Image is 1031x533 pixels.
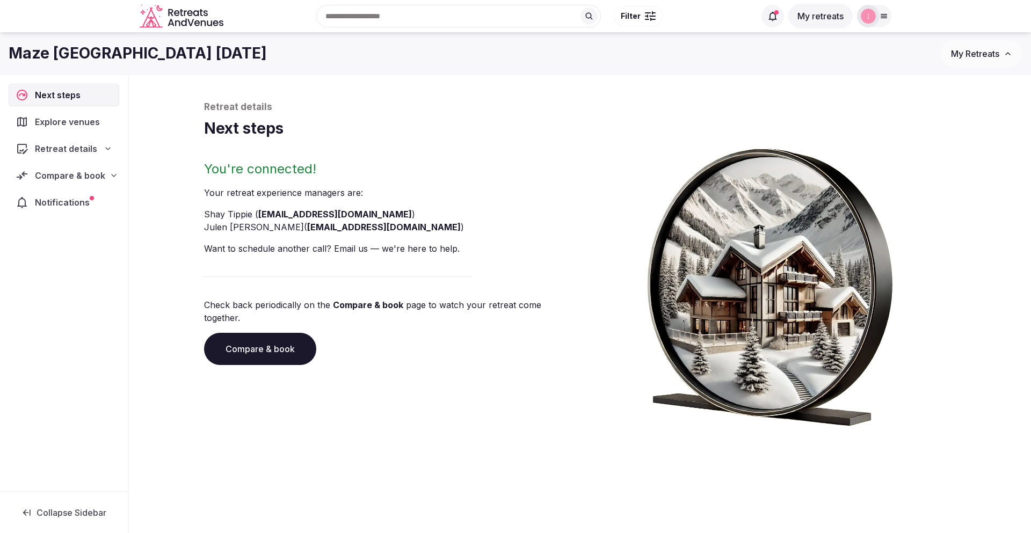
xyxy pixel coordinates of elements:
[204,221,576,233] li: Julen [PERSON_NAME] ( )
[204,208,576,221] li: Shay Tippie ( )
[37,507,106,518] span: Collapse Sidebar
[9,191,119,214] a: Notifications
[951,48,999,59] span: My Retreats
[9,84,119,106] a: Next steps
[204,186,576,199] p: Your retreat experience manager s are :
[35,89,85,101] span: Next steps
[627,139,913,426] img: Winter chalet retreat in picture frame
[9,501,119,524] button: Collapse Sidebar
[35,169,105,182] span: Compare & book
[258,209,412,220] a: [EMAIL_ADDRESS][DOMAIN_NAME]
[204,298,576,324] p: Check back periodically on the page to watch your retreat come together.
[307,222,461,232] a: [EMAIL_ADDRESS][DOMAIN_NAME]
[614,6,663,26] button: Filter
[204,118,956,139] h1: Next steps
[621,11,641,21] span: Filter
[35,142,97,155] span: Retreat details
[140,4,226,28] a: Visit the homepage
[204,333,316,365] a: Compare & book
[941,40,1022,67] button: My Retreats
[333,300,403,310] a: Compare & book
[788,4,853,28] button: My retreats
[204,242,576,255] p: Want to schedule another call? Email us — we're here to help.
[9,111,119,133] a: Explore venues
[204,101,956,114] p: Retreat details
[861,9,876,24] img: jolynn.hall
[35,196,94,209] span: Notifications
[35,115,104,128] span: Explore venues
[204,160,576,178] h2: You're connected!
[140,4,226,28] svg: Retreats and Venues company logo
[9,43,267,64] h1: Maze [GEOGRAPHIC_DATA] [DATE]
[788,11,853,21] a: My retreats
